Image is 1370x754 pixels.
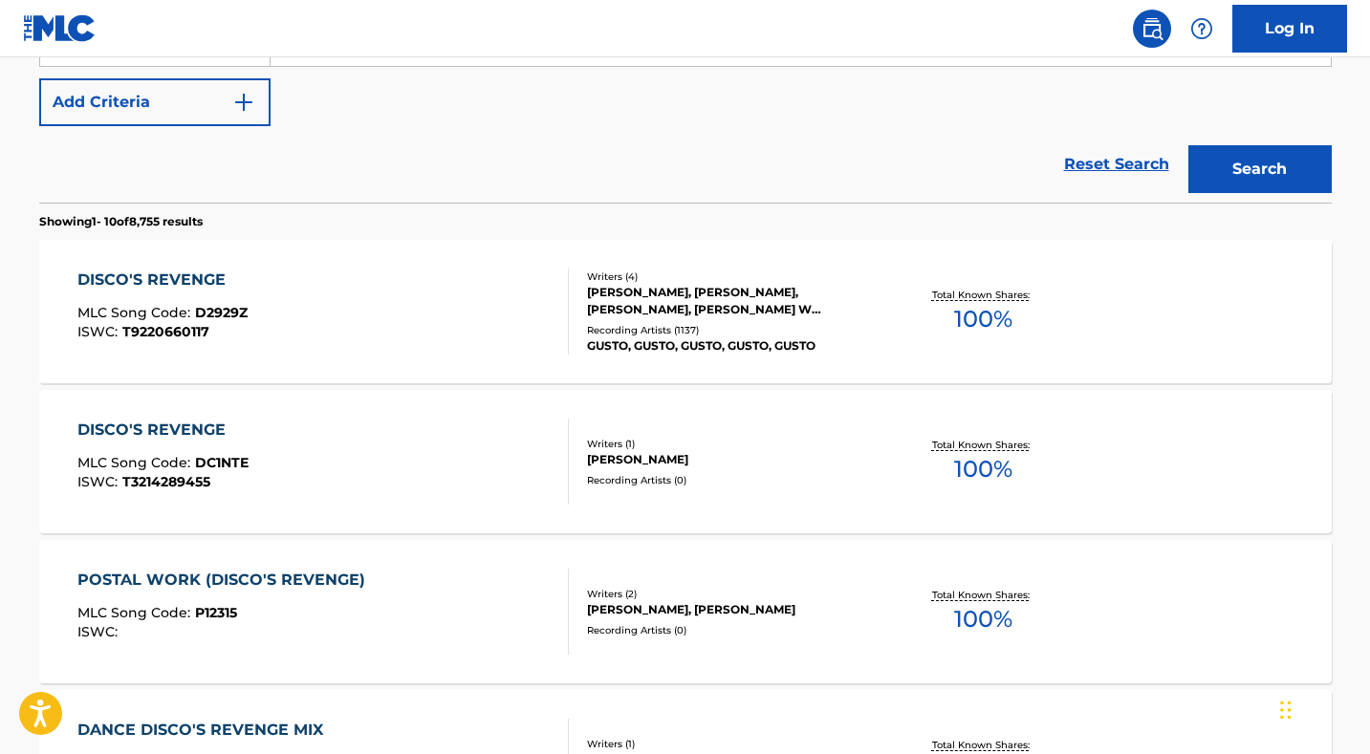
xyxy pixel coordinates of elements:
[77,623,122,640] span: ISWC :
[77,323,122,340] span: ISWC :
[587,337,876,355] div: GUSTO, GUSTO, GUSTO, GUSTO, GUSTO
[587,284,876,318] div: [PERSON_NAME], [PERSON_NAME], [PERSON_NAME], [PERSON_NAME] W [PERSON_NAME] JR
[587,451,876,468] div: [PERSON_NAME]
[77,604,195,621] span: MLC Song Code :
[587,473,876,487] div: Recording Artists ( 0 )
[39,540,1332,683] a: POSTAL WORK (DISCO'S REVENGE)MLC Song Code:P12315ISWC:Writers (2)[PERSON_NAME], [PERSON_NAME]Reco...
[587,737,876,751] div: Writers ( 1 )
[39,390,1332,533] a: DISCO'S REVENGEMLC Song Code:DC1NTEISWC:T3214289455Writers (1)[PERSON_NAME]Recording Artists (0)T...
[195,604,237,621] span: P12315
[932,288,1034,302] p: Total Known Shares:
[39,213,203,230] p: Showing 1 - 10 of 8,755 results
[232,91,255,114] img: 9d2ae6d4665cec9f34b9.svg
[77,304,195,321] span: MLC Song Code :
[39,78,271,126] button: Add Criteria
[932,438,1034,452] p: Total Known Shares:
[1274,662,1370,754] iframe: Chat Widget
[587,323,876,337] div: Recording Artists ( 1137 )
[77,473,122,490] span: ISWC :
[587,587,876,601] div: Writers ( 2 )
[1133,10,1171,48] a: Public Search
[195,454,249,471] span: DC1NTE
[1183,10,1221,48] div: Help
[1232,5,1347,53] a: Log In
[587,269,876,284] div: Writers ( 4 )
[587,437,876,451] div: Writers ( 1 )
[77,419,249,442] div: DISCO'S REVENGE
[587,623,876,637] div: Recording Artists ( 0 )
[1141,17,1163,40] img: search
[932,738,1034,752] p: Total Known Shares:
[954,302,1012,336] span: 100 %
[122,323,209,340] span: T9220660117
[39,240,1332,383] a: DISCO'S REVENGEMLC Song Code:D2929ZISWC:T9220660117Writers (4)[PERSON_NAME], [PERSON_NAME], [PERS...
[1188,145,1332,193] button: Search
[587,601,876,618] div: [PERSON_NAME], [PERSON_NAME]
[39,19,1332,203] form: Search Form
[932,588,1034,602] p: Total Known Shares:
[195,304,248,321] span: D2929Z
[77,269,248,291] div: DISCO'S REVENGE
[1190,17,1213,40] img: help
[954,602,1012,636] span: 100 %
[77,454,195,471] span: MLC Song Code :
[122,473,210,490] span: T3214289455
[1280,681,1292,739] div: Drag
[1055,143,1179,185] a: Reset Search
[77,569,375,592] div: POSTAL WORK (DISCO'S REVENGE)
[77,719,333,742] div: DANCE DISCO'S REVENGE MIX
[954,452,1012,486] span: 100 %
[23,14,97,42] img: MLC Logo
